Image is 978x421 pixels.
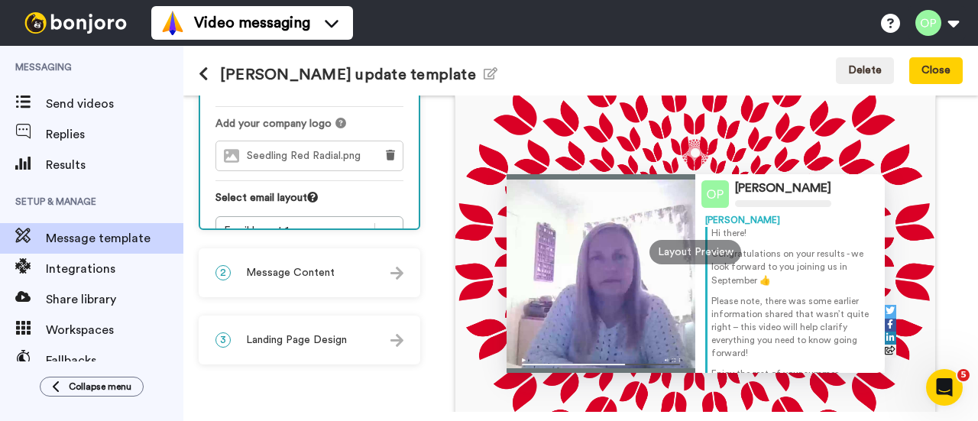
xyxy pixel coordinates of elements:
span: Fallbacks [46,351,183,370]
p: Congratulations on your results - we look forward to you joining us in September 👍 [711,248,875,287]
span: 5 [957,369,970,381]
div: [PERSON_NAME] [735,181,831,196]
button: Close [909,57,963,85]
img: bj-logo-header-white.svg [18,12,133,34]
img: player-controls-full.svg [507,351,696,373]
p: Hi there! [711,227,875,240]
span: Share library [46,290,183,309]
div: 3Landing Page Design [199,316,420,364]
span: Landing Page Design [246,332,347,348]
img: vm-color.svg [160,11,185,35]
span: 3 [215,332,231,348]
p: Please note, there was some earlier information shared that wasn’t quite right – this video will ... [711,295,875,361]
span: 2 [215,265,231,280]
span: Replies [46,125,183,144]
div: 2Message Content [199,248,420,297]
span: Send videos [46,95,183,113]
div: Select email layout [215,190,403,216]
span: Results [46,156,183,174]
span: Seedling Red Radial.png [247,150,368,163]
img: 5fa5a99c-01fd-4760-95a7-c2ed6908b72a [682,139,709,167]
img: arrow.svg [390,267,403,280]
iframe: Intercom live chat [926,369,963,406]
p: Enjoy the rest of your summer. [711,368,875,381]
span: Workspaces [46,321,183,339]
img: arrow.svg [390,334,403,347]
span: Message template [46,229,183,248]
button: Delete [836,57,894,85]
div: Email layout 1 [224,223,367,238]
span: Video messaging [194,12,310,34]
span: Integrations [46,260,183,278]
span: Add your company logo [215,116,332,131]
div: [PERSON_NAME] [705,214,875,227]
button: Collapse menu [40,377,144,397]
span: Collapse menu [69,381,131,393]
h1: [PERSON_NAME] update template [199,66,497,83]
span: Message Content [246,265,335,280]
div: Layout Preview [649,240,741,264]
img: Profile Image [701,180,729,208]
